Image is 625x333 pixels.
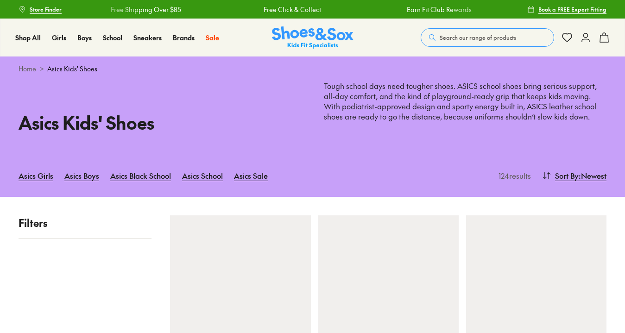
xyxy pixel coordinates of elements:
[52,33,66,43] a: Girls
[421,28,554,47] button: Search our range of products
[19,64,36,74] a: Home
[133,33,162,43] a: Sneakers
[206,33,219,43] a: Sale
[103,33,122,43] a: School
[64,165,99,186] a: Asics Boys
[103,33,122,42] span: School
[173,33,195,42] span: Brands
[234,165,268,186] a: Asics Sale
[495,170,531,181] p: 124 results
[542,165,606,186] button: Sort By:Newest
[264,5,321,14] a: Free Click & Collect
[77,33,92,43] a: Boys
[15,33,41,42] span: Shop All
[15,33,41,43] a: Shop All
[324,81,607,132] p: Tough school days need tougher shoes. ASICS school shoes bring serious support, all-day comfort, ...
[173,33,195,43] a: Brands
[206,33,219,42] span: Sale
[579,170,606,181] span: : Newest
[538,5,606,13] span: Book a FREE Expert Fitting
[110,165,171,186] a: Asics Black School
[19,215,152,231] p: Filters
[272,26,354,49] img: SNS_Logo_Responsive.svg
[133,33,162,42] span: Sneakers
[406,5,471,14] a: Earn Fit Club Rewards
[52,33,66,42] span: Girls
[19,1,62,18] a: Store Finder
[555,170,579,181] span: Sort By
[182,165,223,186] a: Asics School
[30,5,62,13] span: Store Finder
[527,1,606,18] a: Book a FREE Expert Fitting
[272,26,354,49] a: Shoes & Sox
[19,109,302,136] h1: Asics Kids' Shoes
[19,165,53,186] a: Asics Girls
[440,33,516,42] span: Search our range of products
[111,5,181,14] a: Free Shipping Over $85
[19,64,606,74] div: >
[77,33,92,42] span: Boys
[47,64,97,74] span: Asics Kids' Shoes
